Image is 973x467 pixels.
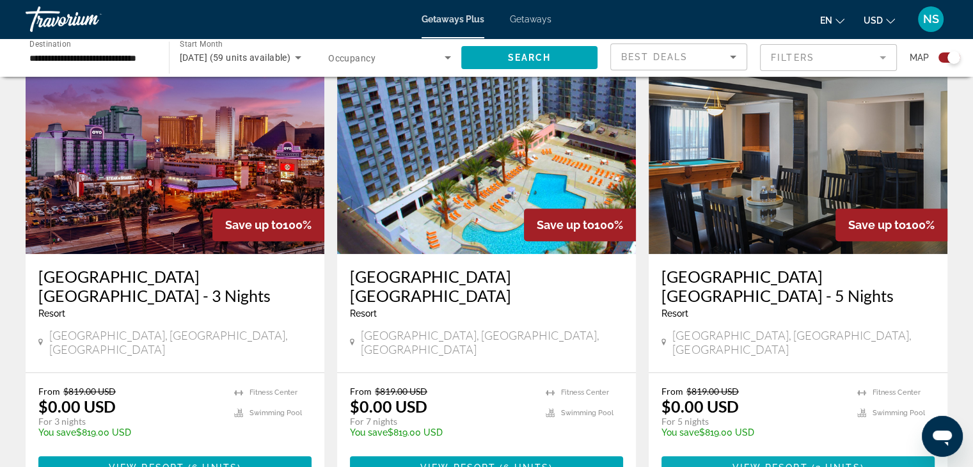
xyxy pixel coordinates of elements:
[26,3,154,36] a: Travorium
[350,308,377,319] span: Resort
[910,49,929,67] span: Map
[26,49,324,254] img: RM79E01X.jpg
[621,52,688,62] span: Best Deals
[864,15,883,26] span: USD
[63,386,116,397] span: $819.00 USD
[561,409,613,417] span: Swimming Pool
[350,267,623,305] a: [GEOGRAPHIC_DATA] [GEOGRAPHIC_DATA]
[350,416,533,427] p: For 7 nights
[661,267,935,305] a: [GEOGRAPHIC_DATA] [GEOGRAPHIC_DATA] - 5 Nights
[537,218,594,232] span: Save up to
[661,386,683,397] span: From
[422,14,484,24] a: Getaways Plus
[820,11,844,29] button: Change language
[249,409,302,417] span: Swimming Pool
[848,218,906,232] span: Save up to
[180,40,223,49] span: Start Month
[350,427,533,438] p: $819.00 USD
[350,427,388,438] span: You save
[49,328,312,356] span: [GEOGRAPHIC_DATA], [GEOGRAPHIC_DATA], [GEOGRAPHIC_DATA]
[524,209,636,241] div: 100%
[29,39,71,48] span: Destination
[38,427,76,438] span: You save
[38,416,221,427] p: For 3 nights
[361,328,623,356] span: [GEOGRAPHIC_DATA], [GEOGRAPHIC_DATA], [GEOGRAPHIC_DATA]
[38,386,60,397] span: From
[760,44,897,72] button: Filter
[661,427,844,438] p: $819.00 USD
[461,46,598,69] button: Search
[507,52,551,63] span: Search
[510,14,551,24] a: Getaways
[350,386,372,397] span: From
[922,416,963,457] iframe: Button to launch messaging window
[328,53,376,63] span: Occupancy
[873,409,925,417] span: Swimming Pool
[661,308,688,319] span: Resort
[180,52,291,63] span: [DATE] (59 units available)
[225,218,283,232] span: Save up to
[686,386,739,397] span: $819.00 USD
[661,416,844,427] p: For 5 nights
[873,388,921,397] span: Fitness Center
[672,328,935,356] span: [GEOGRAPHIC_DATA], [GEOGRAPHIC_DATA], [GEOGRAPHIC_DATA]
[820,15,832,26] span: en
[38,308,65,319] span: Resort
[661,397,739,416] p: $0.00 USD
[212,209,324,241] div: 100%
[561,388,609,397] span: Fitness Center
[249,388,297,397] span: Fitness Center
[375,386,427,397] span: $819.00 USD
[649,49,947,254] img: RM79I01X.jpg
[661,427,699,438] span: You save
[914,6,947,33] button: User Menu
[38,267,312,305] a: [GEOGRAPHIC_DATA] [GEOGRAPHIC_DATA] - 3 Nights
[38,427,221,438] p: $819.00 USD
[835,209,947,241] div: 100%
[337,49,636,254] img: RM79O01X.jpg
[923,13,939,26] span: NS
[864,11,895,29] button: Change currency
[38,397,116,416] p: $0.00 USD
[621,49,736,65] mat-select: Sort by
[350,397,427,416] p: $0.00 USD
